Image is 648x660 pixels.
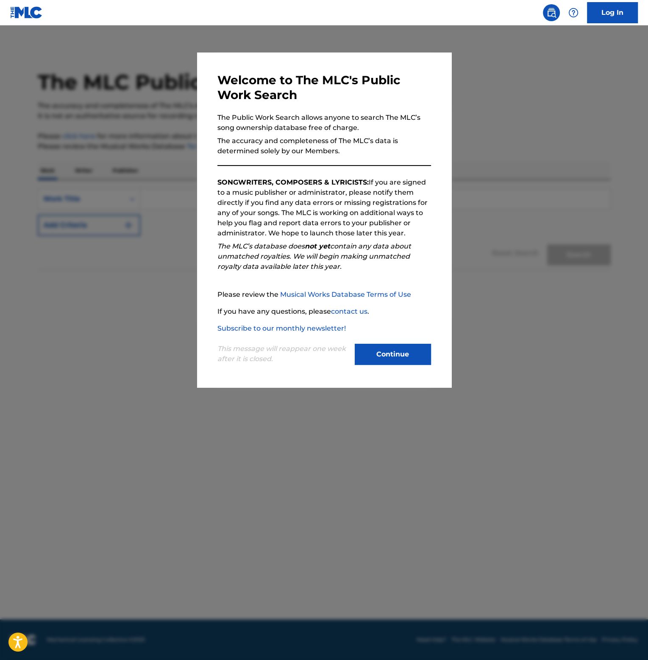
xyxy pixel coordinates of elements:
[217,113,431,133] p: The Public Work Search allows anyone to search The MLC’s song ownership database free of charge.
[217,136,431,156] p: The accuracy and completeness of The MLC’s data is determined solely by our Members.
[217,242,411,271] em: The MLC’s database does contain any data about unmatched royalties. We will begin making unmatche...
[217,307,431,317] p: If you have any questions, please .
[10,6,43,19] img: MLC Logo
[543,4,560,21] a: Public Search
[331,307,367,315] a: contact us
[217,177,431,238] p: If you are signed to a music publisher or administrator, please notify them directly if you find ...
[606,619,648,660] iframe: Chat Widget
[217,290,431,300] p: Please review the
[217,73,431,102] h3: Welcome to The MLC's Public Work Search
[217,324,346,332] a: Subscribe to our monthly newsletter!
[355,344,431,365] button: Continue
[217,344,350,364] p: This message will reappear one week after it is closed.
[565,4,582,21] div: Help
[568,8,578,18] img: help
[280,290,411,298] a: Musical Works Database Terms of Use
[305,242,330,250] strong: not yet
[587,2,638,23] a: Log In
[546,8,556,18] img: search
[217,178,369,186] strong: SONGWRITERS, COMPOSERS & LYRICISTS:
